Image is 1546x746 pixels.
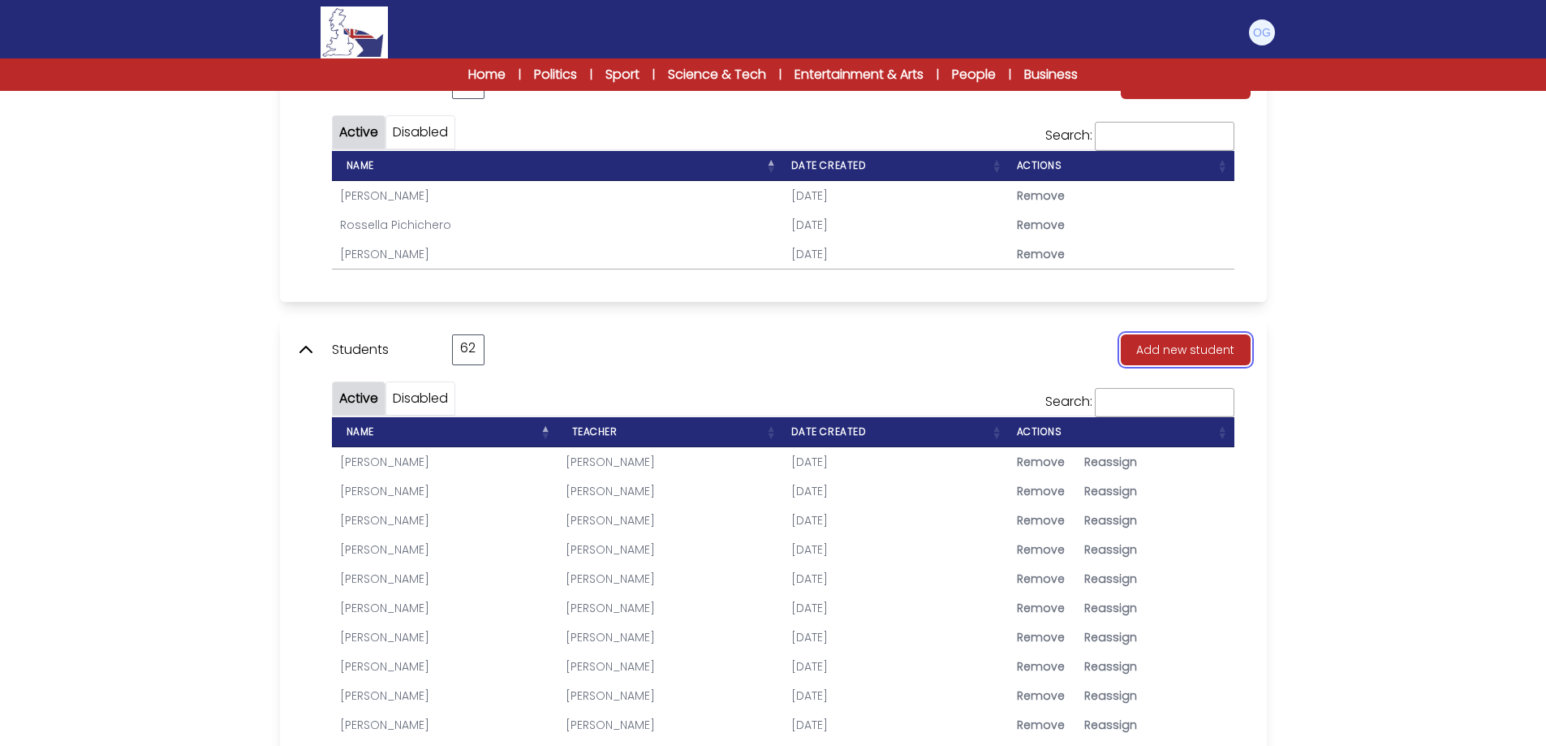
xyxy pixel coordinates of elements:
input: Search: [1095,388,1234,417]
a: [PERSON_NAME] [340,658,429,675]
a: Sport [605,65,640,84]
td: [PERSON_NAME] [558,710,783,740]
a: Add new student [1108,340,1251,359]
td: [PERSON_NAME] [558,593,783,623]
a: Rossella Pichichero [340,217,451,233]
span: Reassign [1084,571,1137,587]
span: Remove [1017,717,1065,733]
a: [PERSON_NAME] [340,629,429,645]
td: [DATE] [783,181,1009,210]
a: [PERSON_NAME] [340,454,429,470]
td: [PERSON_NAME] [558,681,783,710]
td: [DATE] [783,210,1009,239]
a: [PERSON_NAME] [340,571,429,587]
a: [PERSON_NAME] [340,600,429,616]
span: Remove [1017,246,1065,262]
a: Politics [534,65,577,84]
label: Search: [1045,126,1234,144]
a: Disabled [393,389,448,407]
span: Name [340,425,374,438]
span: | [652,67,655,83]
span: | [590,67,592,83]
a: Active [339,389,378,407]
span: Remove [1017,454,1065,470]
td: [PERSON_NAME] [558,623,783,652]
span: Remove [1017,658,1065,675]
img: Oliver Gargiulo [1249,19,1275,45]
td: [DATE] [783,476,1009,506]
a: [PERSON_NAME] [340,246,429,262]
span: | [937,67,939,83]
span: | [1009,67,1011,83]
span: Remove [1017,571,1065,587]
span: Reassign [1084,629,1137,645]
span: Reassign [1084,688,1137,704]
th: Teacher : activate to sort column ascending [558,417,783,447]
th: Name : activate to sort column descending [332,151,783,181]
span: Remove [1017,188,1065,204]
span: Remove [1017,600,1065,616]
span: Reassign [1084,483,1137,499]
td: [DATE] [783,623,1009,652]
span: Remove [1017,688,1065,704]
a: Add new teacher [1108,74,1251,93]
span: Reassign [1084,658,1137,675]
a: [PERSON_NAME] [340,541,429,558]
span: Remove [1017,483,1065,499]
td: [DATE] [783,681,1009,710]
p: Students [332,340,436,360]
label: Search: [1045,392,1234,411]
a: [PERSON_NAME] [340,512,429,528]
td: [DATE] [783,506,1009,535]
th: Name : activate to sort column descending [332,417,558,447]
td: [PERSON_NAME] [558,476,783,506]
a: [PERSON_NAME] [340,483,429,499]
img: Logo [321,6,387,58]
a: Science & Tech [668,65,766,84]
a: [PERSON_NAME] [340,688,429,704]
a: [PERSON_NAME] [340,188,429,204]
td: [PERSON_NAME] [558,652,783,681]
button: Add new student [1121,334,1251,365]
span: | [779,67,782,83]
span: Reassign [1084,541,1137,558]
span: Reassign [1084,512,1137,528]
td: [DATE] [783,652,1009,681]
span: Teacher [566,425,618,438]
td: [DATE] [783,564,1009,593]
a: Home [468,65,506,84]
td: [PERSON_NAME] [558,506,783,535]
td: [PERSON_NAME] [558,564,783,593]
a: Business [1024,65,1078,84]
a: [PERSON_NAME] [340,717,429,733]
span: Reassign [1084,717,1137,733]
th: Date created : activate to sort column ascending [783,151,1009,181]
td: [DATE] [783,239,1009,269]
span: Remove [1017,217,1065,233]
a: People [952,65,996,84]
td: [DATE] [783,447,1009,476]
span: | [519,67,521,83]
th: Actions : activate to sort column ascending [1009,151,1234,181]
a: Entertainment & Arts [795,65,924,84]
div: 62 [452,334,484,365]
span: Reassign [1084,600,1137,616]
span: Name [340,158,374,172]
span: Remove [1017,512,1065,528]
span: Reassign [1084,454,1137,470]
span: Remove [1017,629,1065,645]
td: [DATE] [783,593,1009,623]
a: Logo [270,6,439,58]
td: [DATE] [783,710,1009,740]
th: Date created : activate to sort column ascending [783,417,1009,447]
td: [PERSON_NAME] [558,535,783,564]
th: Actions : activate to sort column ascending [1009,417,1234,447]
td: [DATE] [783,535,1009,564]
input: Search: [1095,122,1234,151]
span: Remove [1017,541,1065,558]
td: [PERSON_NAME] [558,447,783,476]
